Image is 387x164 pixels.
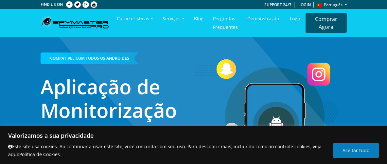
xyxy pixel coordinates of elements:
[8,132,379,139] p: Valorizamos a sua privacidade
[41,0,63,9] p: Find us on
[19,151,60,157] a: Política de Cookies
[333,143,379,158] button: Aceitar tudo
[316,1,346,9] button: Português
[191,9,206,28] a: Blog
[306,13,347,33] a: Comprar Agora
[8,143,328,158] p: Este site usa cookies. Ao continuar a usar este site, você concorda com seu uso. Para descobrir m...
[114,9,156,30] a: Características
[245,9,282,28] a: Demonstração
[41,75,186,146] h1: Aplicação de Monitorização Android
[262,2,294,8] a: Support 24/7
[324,2,343,8] span: Português
[210,9,240,37] a: Perguntas frequentes
[286,9,305,28] a: Login
[41,52,139,64] div: Compatível com todos os Andróides
[41,16,109,30] img: SpymasterPro
[296,2,314,8] a: Login
[160,9,187,30] a: Serviços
